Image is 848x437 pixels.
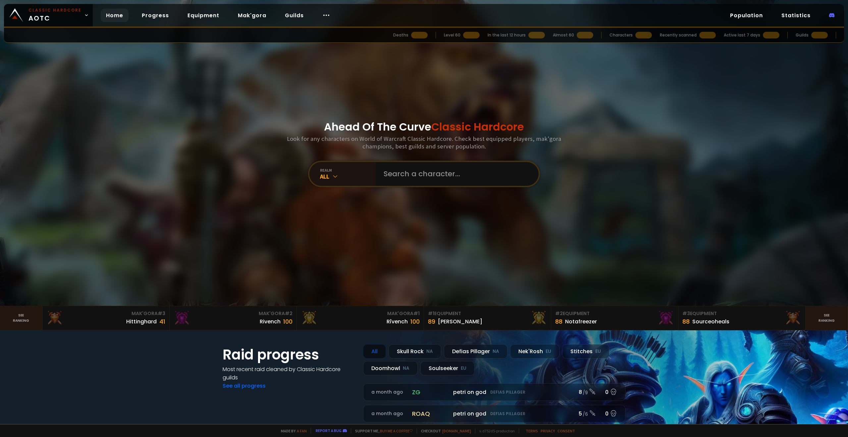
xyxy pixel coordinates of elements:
a: Progress [136,9,174,22]
a: Mak'Gora#1Rîvench100 [297,306,424,330]
div: 88 [682,317,690,326]
div: Equipment [428,310,547,317]
input: Search a character... [380,162,531,186]
div: Soulseeker [420,361,475,375]
span: Checkout [417,428,471,433]
span: Support me, [351,428,413,433]
div: Rîvench [387,317,408,326]
span: Classic Hardcore [431,119,524,134]
a: Mak'Gora#2Rivench100 [170,306,297,330]
div: Level 60 [444,32,460,38]
div: Mak'Gora [174,310,292,317]
div: realm [320,168,376,173]
div: 41 [159,317,165,326]
small: EU [546,348,551,355]
a: a month agozgpetri on godDefias Pillager8 /90 [363,383,625,401]
span: Made by [277,428,307,433]
a: Consent [557,428,575,433]
span: # 3 [158,310,165,317]
div: Doomhowl [363,361,418,375]
div: Almost 60 [553,32,574,38]
h1: Raid progress [223,344,355,365]
span: # 1 [413,310,420,317]
small: EU [461,365,466,372]
a: Equipment [182,9,225,22]
a: Seeranking [806,306,848,330]
div: Defias Pillager [444,344,507,358]
div: 100 [410,317,420,326]
div: Recently scanned [660,32,697,38]
a: a fan [297,428,307,433]
span: # 3 [682,310,690,317]
small: EU [595,348,601,355]
span: v. d752d5 - production [475,428,515,433]
div: 89 [428,317,435,326]
a: Privacy [541,428,555,433]
div: Nek'Rosh [510,344,559,358]
h4: Most recent raid cleaned by Classic Hardcore guilds [223,365,355,382]
div: All [363,344,386,358]
a: Classic HardcoreAOTC [4,4,93,27]
div: Equipment [682,310,801,317]
div: Equipment [555,310,674,317]
span: # 2 [285,310,292,317]
div: [PERSON_NAME] [438,317,482,326]
div: Mak'Gora [46,310,165,317]
a: #2Equipment88Notafreezer [551,306,678,330]
div: Active last 7 days [724,32,760,38]
a: #3Equipment88Sourceoheals [678,306,806,330]
a: Terms [526,428,538,433]
span: # 2 [555,310,563,317]
div: Mak'Gora [301,310,420,317]
div: In the last 12 hours [488,32,526,38]
div: Sourceoheals [692,317,729,326]
div: Hittinghard [126,317,157,326]
a: a month agoroaqpetri on godDefias Pillager5 /60 [363,405,625,422]
h1: Ahead Of The Curve [324,119,524,135]
div: Skull Rock [389,344,441,358]
div: 100 [283,317,292,326]
a: [DOMAIN_NAME] [442,428,471,433]
div: Characters [609,32,633,38]
small: NA [426,348,433,355]
a: #1Equipment89[PERSON_NAME] [424,306,551,330]
div: 88 [555,317,562,326]
a: Mak'gora [233,9,272,22]
span: # 1 [428,310,434,317]
a: Population [725,9,768,22]
small: NA [493,348,499,355]
a: Mak'Gora#3Hittinghard41 [42,306,170,330]
span: AOTC [28,7,81,23]
a: See all progress [223,382,266,390]
h3: Look for any characters on World of Warcraft Classic Hardcore. Check best equipped players, mak'g... [284,135,564,150]
a: Buy me a coffee [380,428,413,433]
a: Home [101,9,129,22]
div: Rivench [260,317,281,326]
a: Statistics [776,9,816,22]
small: NA [403,365,409,372]
div: Guilds [796,32,809,38]
div: Deaths [393,32,408,38]
a: Report a bug [316,428,342,433]
div: All [320,173,376,180]
small: Classic Hardcore [28,7,81,13]
a: Guilds [280,9,309,22]
div: Stitches [562,344,609,358]
div: Notafreezer [565,317,597,326]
